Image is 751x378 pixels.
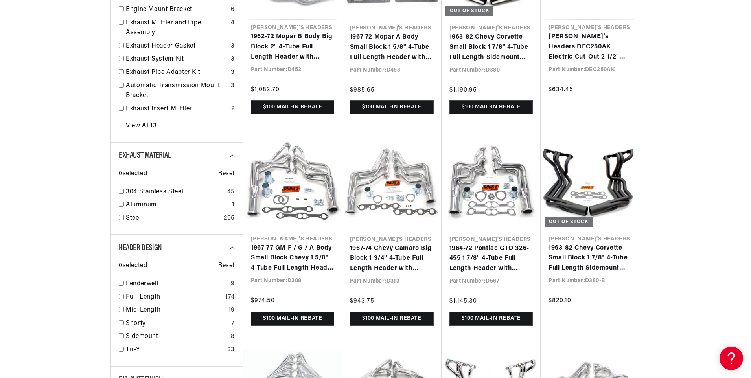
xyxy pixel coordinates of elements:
[119,244,162,252] span: Header Design
[126,332,228,342] a: Sidemount
[126,345,224,355] a: Tri-Y
[251,32,334,62] a: 1962-72 Mopar B Body Big Block 2" 4-Tube Full Length Header with Metallic Ceramic Coating
[228,305,235,316] div: 19
[231,319,235,329] div: 7
[126,68,228,78] a: Exhaust Pipe Adapter Kit
[231,5,235,15] div: 6
[231,332,235,342] div: 8
[126,292,222,303] a: Full-Length
[227,187,235,197] div: 45
[227,345,235,355] div: 33
[231,68,235,78] div: 3
[231,54,235,64] div: 3
[126,305,225,316] a: Mid-Length
[126,81,228,101] a: Automatic Transmission Mount Bracket
[126,41,228,51] a: Exhaust Header Gasket
[231,104,235,114] div: 2
[225,292,235,303] div: 174
[218,261,235,271] span: Reset
[119,169,147,179] span: 0 selected
[126,18,228,38] a: Exhaust Muffler and Pipe Assembly
[549,32,632,62] a: [PERSON_NAME]'s Headers DEC250AK Electric Cut-Out 2 1/2" Pair with Hook-Up Kit
[231,18,235,28] div: 4
[218,169,235,179] span: Reset
[350,32,434,62] a: 1967-72 Mopar A Body Small Block 1 5/8" 4-Tube Full Length Header with Metallic Ceramic Coating
[231,279,235,289] div: 9
[126,279,228,289] a: Fenderwell
[224,213,235,224] div: 205
[119,152,171,160] span: Exhaust Material
[126,187,224,197] a: 304 Stainless Steel
[549,243,632,273] a: 1963-82 Chevy Corvette Small Block 1 7/8" 4-Tube Full Length Sidemount Header with Hi-Temp Black ...
[126,319,228,329] a: Shorty
[126,213,221,224] a: Steel
[126,54,228,64] a: Exhaust System Kit
[126,121,156,131] a: View All 13
[251,243,334,273] a: 1967-77 GM F / G / A Body Small Block Chevy 1 5/8" 4-Tube Full Length Header with Metallic Cerami...
[126,5,228,15] a: Engine Mount Bracket
[350,244,434,274] a: 1967-74 Chevy Camaro Big Block 1 3/4" 4-Tube Full Length Header with Metallic Ceramic Coating
[449,244,533,274] a: 1964-72 Pontiac GTO 326-455 1 7/8" 4-Tube Full Length Header with Metallic Ceramic Coating
[231,41,235,51] div: 3
[126,104,228,114] a: Exhaust Insert Muffler
[449,32,533,62] a: 1963-82 Chevy Corvette Small Block 1 7/8" 4-Tube Full Length Sidemount Header with Metallic Ceram...
[126,200,229,210] a: Aluminum
[232,200,235,210] div: 1
[119,261,147,271] span: 0 selected
[231,81,235,91] div: 3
